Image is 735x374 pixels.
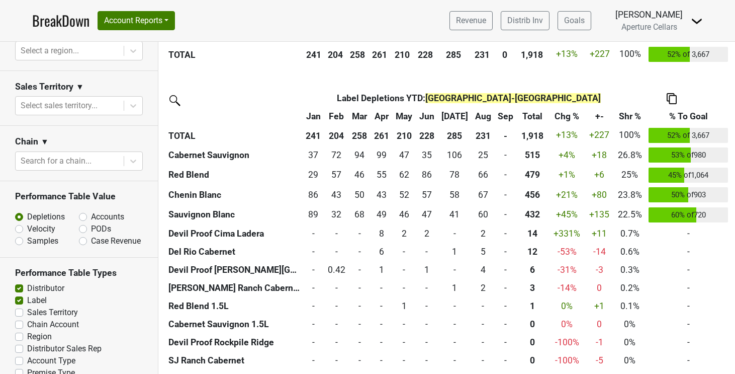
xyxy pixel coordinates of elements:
th: 456.000 [517,185,548,205]
th: 285 [437,125,472,145]
th: 228 [416,125,437,145]
label: Samples [27,235,58,247]
div: - [497,245,514,258]
th: - [495,125,517,145]
label: PODs [91,223,111,235]
div: - [418,245,435,258]
th: Feb: activate to sort column ascending [324,107,348,125]
div: 41 [440,208,469,221]
div: 52 [395,188,414,201]
th: 12.000 [517,243,548,261]
span: +13% [556,49,578,59]
div: 4 [474,263,492,276]
a: Revenue [449,11,493,30]
th: Del Rio Cabernet [166,243,303,261]
div: 35 [418,148,435,162]
td: 0 [348,261,371,279]
div: 2 [474,227,492,240]
div: - [327,245,346,258]
td: - [647,279,731,297]
th: Sauvignon Blanc [166,205,303,225]
td: 78 [437,165,472,185]
div: - [327,227,346,240]
div: 60 [474,208,492,221]
th: Chg %: activate to sort column ascending [548,107,586,125]
div: - [327,281,346,294]
th: 210 [390,44,414,64]
th: Apr: activate to sort column ascending [371,107,392,125]
th: 285 [436,44,471,64]
td: 0 [495,165,517,185]
td: 0 % [548,297,586,315]
td: 0 [416,297,437,315]
div: - [497,281,514,294]
td: 0.2% [613,279,647,297]
td: 0 [495,145,517,165]
th: Total: activate to sort column ascending [517,107,548,125]
div: - [418,300,435,313]
td: 2 [416,225,437,243]
td: 37 [303,145,324,165]
h3: Performance Table Types [15,268,143,278]
div: 86 [305,188,322,201]
th: May: activate to sort column ascending [392,107,416,125]
div: 49 [373,208,390,221]
th: Red Blend 1.5L [166,297,303,315]
div: 6 [373,245,390,258]
div: 3 [519,281,546,294]
td: 0 [348,225,371,243]
td: 0 [392,261,416,279]
div: 57 [327,168,346,181]
div: +6 [588,168,611,181]
th: 515.000 [517,145,548,165]
div: 57 [418,188,435,201]
th: 261 [369,44,390,64]
th: Cabernet Sauvignon 1.5L [166,315,303,333]
div: 72 [327,148,346,162]
div: - [395,245,414,258]
td: 86 [303,185,324,205]
th: 258 [348,125,371,145]
div: - [373,300,390,313]
th: 14.000 [517,225,548,243]
div: - [418,281,435,294]
div: 1 [395,300,414,313]
th: % To Goal: activate to sort column ascending [647,107,731,125]
th: Sep: activate to sort column ascending [495,107,517,125]
td: 57 [416,185,437,205]
td: 86 [416,165,437,185]
div: 68 [351,208,368,221]
div: 62 [395,168,414,181]
label: Label [27,294,47,307]
div: +18 [588,148,611,162]
td: 0 [416,279,437,297]
th: Devil Proof Cima Ladera [166,225,303,243]
div: 66 [474,168,492,181]
div: +80 [588,188,611,201]
div: - [305,263,322,276]
td: +1 % [548,165,586,185]
div: - [305,281,322,294]
td: 0 [472,297,494,315]
div: 2 [395,227,414,240]
td: 0 [416,243,437,261]
div: 47 [418,208,435,221]
div: [PERSON_NAME] [615,8,683,21]
th: 1,918 [517,125,548,145]
div: 29 [305,168,322,181]
div: 479 [519,168,546,181]
th: 241 [303,44,324,64]
td: 0 [348,297,371,315]
td: 68 [348,205,371,225]
div: +135 [588,208,611,221]
td: 62 [392,165,416,185]
td: 0 [303,225,324,243]
th: Shr %: activate to sort column ascending [613,107,647,125]
td: 0 [392,279,416,297]
div: 43 [373,188,390,201]
div: - [351,281,368,294]
div: 25 [474,148,492,162]
td: 43 [324,185,348,205]
div: - [497,300,514,313]
td: 55 [371,165,392,185]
